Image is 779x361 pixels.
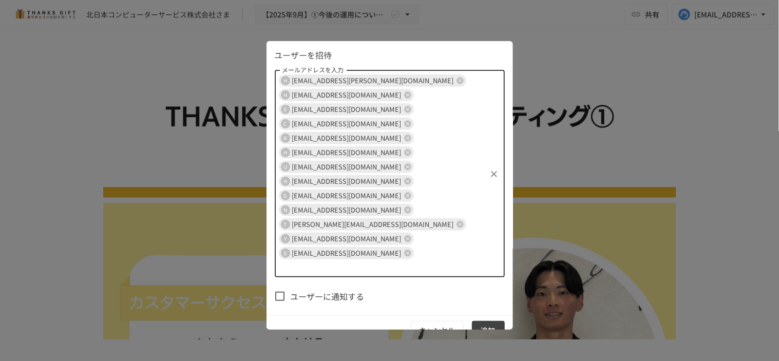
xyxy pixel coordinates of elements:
[281,134,290,143] div: K
[279,233,414,245] div: Y[EMAIL_ADDRESS][DOMAIN_NAME]
[291,290,365,303] span: ユーザーに通知する
[411,321,464,340] button: キャンセル
[472,321,505,340] button: 追加
[281,76,290,85] div: H
[279,189,414,202] div: S[EMAIL_ADDRESS][DOMAIN_NAME]
[288,103,406,115] span: [EMAIL_ADDRESS][DOMAIN_NAME]
[281,119,290,128] div: C
[279,132,414,144] div: K[EMAIL_ADDRESS][DOMAIN_NAME]
[288,161,406,173] span: [EMAIL_ADDRESS][DOMAIN_NAME]
[281,177,290,186] div: H
[281,191,290,200] div: S
[288,233,406,244] span: [EMAIL_ADDRESS][DOMAIN_NAME]
[279,247,414,259] div: S[EMAIL_ADDRESS][DOMAIN_NAME]
[281,162,290,172] div: U
[279,175,414,187] div: H[EMAIL_ADDRESS][DOMAIN_NAME]
[279,161,414,173] div: U[EMAIL_ADDRESS][DOMAIN_NAME]
[279,146,414,159] div: H[EMAIL_ADDRESS][DOMAIN_NAME]
[281,90,290,100] div: H
[281,234,290,243] div: Y
[279,89,414,101] div: H[EMAIL_ADDRESS][DOMAIN_NAME]
[288,189,406,201] span: [EMAIL_ADDRESS][DOMAIN_NAME]
[288,146,406,158] span: [EMAIL_ADDRESS][DOMAIN_NAME]
[281,205,290,215] div: N
[282,66,344,74] label: メールアドレスを入力
[281,105,290,114] div: S
[279,204,414,216] div: N[EMAIL_ADDRESS][DOMAIN_NAME]
[288,118,406,129] span: [EMAIL_ADDRESS][DOMAIN_NAME]
[288,132,406,144] span: [EMAIL_ADDRESS][DOMAIN_NAME]
[288,218,458,230] span: [PERSON_NAME][EMAIL_ADDRESS][DOMAIN_NAME]
[288,89,406,101] span: [EMAIL_ADDRESS][DOMAIN_NAME]
[279,218,466,231] div: T[PERSON_NAME][EMAIL_ADDRESS][DOMAIN_NAME]
[288,247,406,259] span: [EMAIL_ADDRESS][DOMAIN_NAME]
[279,74,466,87] div: H[EMAIL_ADDRESS][PERSON_NAME][DOMAIN_NAME]
[281,148,290,157] div: H
[281,220,290,229] div: T
[281,249,290,258] div: S
[275,49,505,62] p: ユーザーを招待
[487,167,501,181] button: クリア
[288,74,458,86] span: [EMAIL_ADDRESS][PERSON_NAME][DOMAIN_NAME]
[288,175,406,187] span: [EMAIL_ADDRESS][DOMAIN_NAME]
[288,204,406,216] span: [EMAIL_ADDRESS][DOMAIN_NAME]
[279,118,414,130] div: C[EMAIL_ADDRESS][DOMAIN_NAME]
[279,103,414,116] div: S[EMAIL_ADDRESS][DOMAIN_NAME]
